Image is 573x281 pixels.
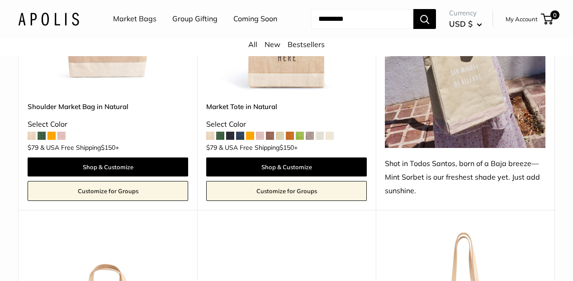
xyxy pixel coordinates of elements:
[279,143,294,152] span: $150
[311,9,413,29] input: Search...
[449,19,473,29] span: USD $
[233,12,277,26] a: Coming Soon
[206,101,367,112] a: Market Tote in Natural
[288,40,325,49] a: Bestsellers
[248,40,257,49] a: All
[542,14,553,24] a: 0
[265,40,280,49] a: New
[206,157,367,176] a: Shop & Customize
[101,143,115,152] span: $150
[385,157,545,198] div: Shot in Todos Santos, born of a Baja breeze—Mint Sorbet is our freshest shade yet. Just add sunsh...
[206,118,367,131] div: Select Color
[449,17,482,31] button: USD $
[28,181,188,201] a: Customize for Groups
[28,101,188,112] a: Shoulder Market Bag in Natural
[40,144,119,151] span: & USA Free Shipping +
[506,14,538,24] a: My Account
[449,7,482,19] span: Currency
[206,181,367,201] a: Customize for Groups
[28,143,38,152] span: $79
[28,157,188,176] a: Shop & Customize
[18,12,79,25] img: Apolis
[28,118,188,131] div: Select Color
[206,143,217,152] span: $79
[550,10,559,19] span: 0
[172,12,218,26] a: Group Gifting
[219,144,298,151] span: & USA Free Shipping +
[113,12,156,26] a: Market Bags
[413,9,436,29] button: Search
